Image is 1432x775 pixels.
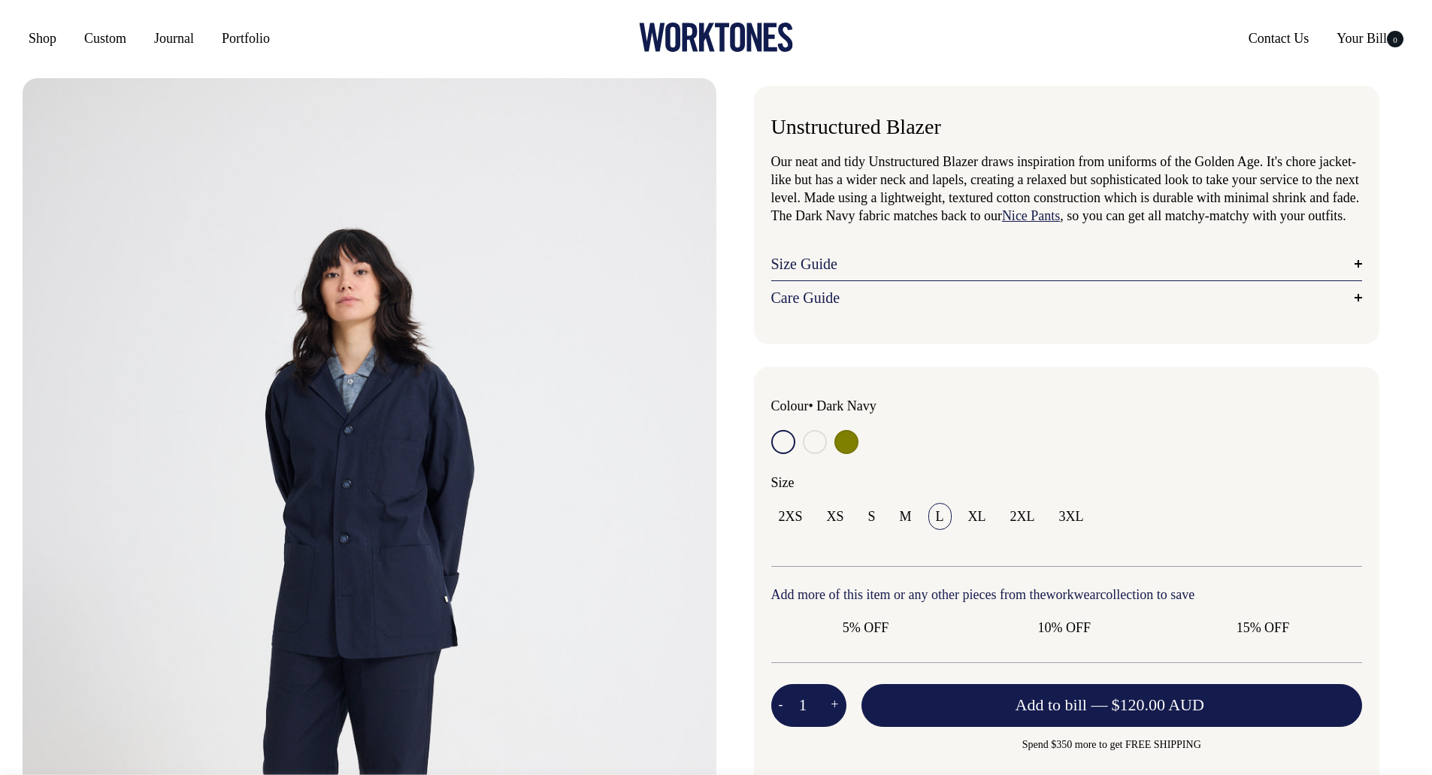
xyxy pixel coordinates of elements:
[1091,695,1207,714] span: —
[1046,587,1100,602] a: workwear
[816,398,876,413] label: Dark Navy
[771,397,1008,415] div: Colour
[928,503,952,530] input: L
[936,507,944,525] span: L
[779,619,953,637] span: 5% OFF
[78,25,132,52] a: Custom
[1176,619,1350,637] span: 15% OFF
[148,25,200,52] a: Journal
[977,619,1152,637] span: 10% OFF
[771,289,1363,307] a: Care Guide
[1111,695,1203,714] span: $120.00 AUD
[771,474,1363,492] div: Size
[771,691,791,721] button: -
[827,507,844,525] span: XS
[771,588,1363,603] h6: Add more of this item or any other pieces from the collection to save
[1002,208,1060,223] a: Nice Pants
[1387,31,1403,47] span: 0
[1243,25,1315,52] a: Contact Us
[823,691,846,721] button: +
[868,507,876,525] span: S
[771,614,961,641] input: 5% OFF
[771,116,1363,139] h1: Unstructured Blazer
[900,507,912,525] span: M
[961,503,994,530] input: XL
[968,507,986,525] span: XL
[1016,695,1087,714] span: Add to bill
[216,25,276,52] a: Portfolio
[1331,25,1409,52] a: Your Bill0
[23,25,62,52] a: Shop
[1168,614,1358,641] input: 15% OFF
[970,614,1159,641] input: 10% OFF
[892,503,919,530] input: M
[1059,507,1084,525] span: 3XL
[1052,503,1091,530] input: 3XL
[861,736,1363,754] span: Spend $350 more to get FREE SHIPPING
[1010,507,1035,525] span: 2XL
[779,507,803,525] span: 2XS
[771,255,1363,273] a: Size Guide
[861,684,1363,726] button: Add to bill —$120.00 AUD
[771,503,810,530] input: 2XS
[771,154,1360,223] span: Our neat and tidy Unstructured Blazer draws inspiration from uniforms of the Golden Age. It's cho...
[1003,503,1043,530] input: 2XL
[1060,208,1346,223] span: , so you can get all matchy-matchy with your outfits.
[819,503,852,530] input: XS
[809,398,813,413] span: •
[861,503,883,530] input: S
